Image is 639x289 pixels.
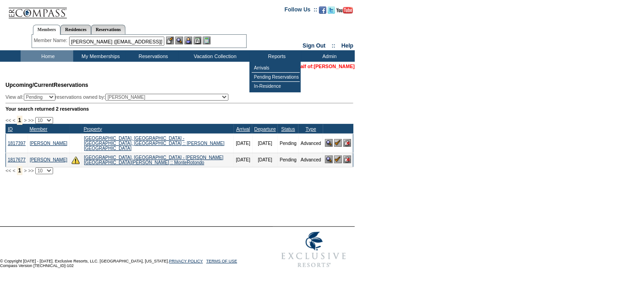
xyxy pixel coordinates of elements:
a: 1817397 [8,141,26,146]
a: 1817677 [8,157,26,162]
a: [PERSON_NAME] [30,157,67,162]
td: [DATE] [252,153,277,167]
img: View [175,37,183,44]
a: Type [306,126,316,132]
td: My Memberships [73,50,126,62]
img: Reservations [194,37,201,44]
span: > [24,168,27,173]
a: ID [8,126,13,132]
a: Sign Out [303,43,325,49]
td: Reports [249,50,302,62]
img: Confirm Reservation [334,139,342,147]
span: Reservations [5,82,88,88]
td: Arrivals [252,64,300,73]
a: [PERSON_NAME] [30,141,67,146]
img: Impersonate [184,37,192,44]
img: Exclusive Resorts [273,227,355,273]
a: Help [341,43,353,49]
span: >> [28,118,33,123]
img: View Reservation [325,139,333,147]
img: Follow us on Twitter [328,6,335,14]
font: You are acting on behalf of: [250,64,355,69]
a: Departure [254,126,276,132]
div: View all: reservations owned by: [5,94,233,101]
span: :: [332,43,336,49]
span: < [12,118,15,123]
a: PRIVACY POLICY [169,259,203,263]
td: Pending [278,134,299,153]
td: Admin [302,50,355,62]
a: Subscribe to our YouTube Channel [336,9,353,15]
a: Members [33,25,61,35]
img: Confirm Reservation [334,155,342,163]
img: Cancel Reservation [343,155,351,163]
td: [DATE] [234,134,252,153]
td: [DATE] [234,153,252,167]
div: Member Name: [34,37,69,44]
img: View Reservation [325,155,333,163]
a: Member [29,126,47,132]
td: In-Residence [252,82,300,91]
span: << [5,118,11,123]
div: Your search returned 2 reservations [5,106,353,112]
a: [PERSON_NAME] [314,64,355,69]
td: Vacation Collection [179,50,249,62]
span: 1 [17,166,23,175]
span: Upcoming/Current [5,82,54,88]
a: TERMS OF USE [206,259,238,263]
a: Follow us on Twitter [328,9,335,15]
img: Cancel Reservation [343,139,351,147]
img: There are insufficient days and/or tokens to cover this reservation [71,156,80,164]
img: Become our fan on Facebook [319,6,326,14]
td: [DATE] [252,134,277,153]
td: Advanced [298,134,323,153]
td: Pending Reservations [252,73,300,82]
a: Reservations [91,25,125,34]
a: [GEOGRAPHIC_DATA], [GEOGRAPHIC_DATA] - [GEOGRAPHIC_DATA], [GEOGRAPHIC_DATA] :: [PERSON_NAME][GEOG... [84,136,224,151]
a: Arrival [236,126,250,132]
span: < [12,168,15,173]
td: Home [21,50,73,62]
a: Residences [60,25,91,34]
td: Follow Us :: [285,5,317,16]
a: Become our fan on Facebook [319,9,326,15]
a: [GEOGRAPHIC_DATA], [GEOGRAPHIC_DATA] - [PERSON_NAME][GEOGRAPHIC_DATA][PERSON_NAME] :: MonteRotondo [84,155,223,165]
img: b_edit.gif [166,37,174,44]
span: 1 [17,116,23,125]
span: << [5,168,11,173]
span: > [24,118,27,123]
td: Pending [278,153,299,167]
td: Advanced [298,153,323,167]
td: Reservations [126,50,179,62]
span: >> [28,168,33,173]
img: b_calculator.gif [203,37,211,44]
a: Status [281,126,295,132]
a: Property [84,126,102,132]
img: Subscribe to our YouTube Channel [336,7,353,14]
